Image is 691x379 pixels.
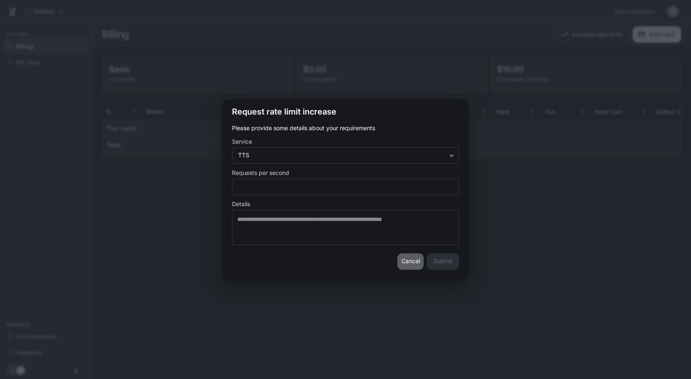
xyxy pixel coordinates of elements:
p: Details [232,201,250,207]
p: Please provide some details about your requirements [232,124,459,132]
p: Requests per second [232,170,289,176]
h2: Request rate limit increase [222,99,469,124]
button: Cancel [397,253,424,270]
div: TTS [232,151,459,159]
p: Service [232,139,252,145]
